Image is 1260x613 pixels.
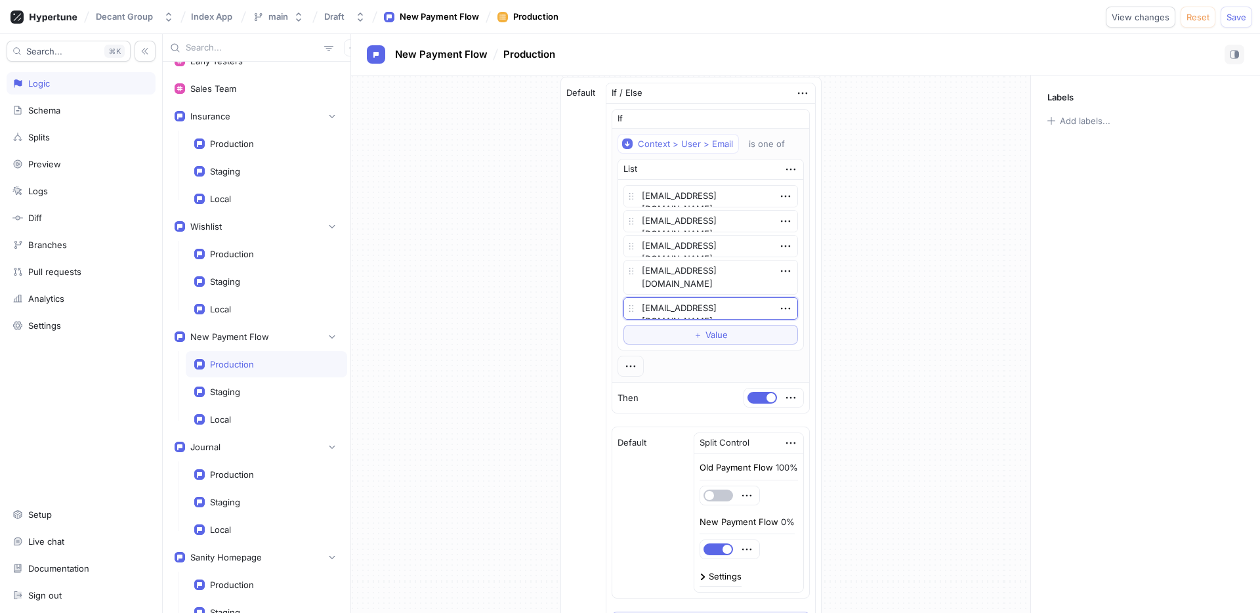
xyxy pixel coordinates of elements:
[190,331,269,342] div: New Payment Flow
[1112,13,1169,21] span: View changes
[210,359,254,370] div: Production
[28,132,50,142] div: Splits
[623,297,798,320] textarea: [EMAIL_ADDRESS][DOMAIN_NAME]
[26,47,62,55] span: Search...
[623,325,798,345] button: ＋Value
[190,221,222,232] div: Wishlist
[618,436,646,450] p: Default
[743,134,804,154] button: is one of
[700,461,773,475] p: Old Payment Flow
[1106,7,1175,28] button: View changes
[618,134,739,154] button: Context > User > Email
[28,78,50,89] div: Logic
[566,87,595,100] p: Default
[28,159,61,169] div: Preview
[324,11,345,22] div: Draft
[1060,117,1110,125] div: Add labels...
[28,266,81,277] div: Pull requests
[191,12,232,21] span: Index App
[28,590,62,601] div: Sign out
[28,293,64,304] div: Analytics
[705,331,728,339] span: Value
[210,580,254,590] div: Production
[1186,13,1209,21] span: Reset
[210,497,240,507] div: Staging
[319,6,371,28] button: Draft
[395,47,488,62] p: New Payment Flow
[186,41,319,54] input: Search...
[104,45,125,58] div: K
[749,138,785,150] div: is one of
[623,260,798,295] textarea: [EMAIL_ADDRESS][DOMAIN_NAME]
[1221,7,1252,28] button: Save
[210,387,240,397] div: Staging
[210,194,231,204] div: Local
[210,249,254,259] div: Production
[190,83,236,94] div: Sales Team
[28,213,42,223] div: Diff
[776,463,798,472] div: 100%
[210,524,231,535] div: Local
[1043,112,1114,129] button: Add labels...
[210,414,231,425] div: Local
[700,436,749,450] div: Split Control
[638,138,733,150] div: Context > User > Email
[618,392,639,405] p: Then
[612,87,642,100] div: If / Else
[709,572,742,581] div: Settings
[91,6,179,28] button: Decant Group
[781,518,795,526] div: 0%
[28,536,64,547] div: Live chat
[210,469,254,480] div: Production
[210,166,240,177] div: Staging
[28,509,52,520] div: Setup
[28,320,61,331] div: Settings
[7,557,156,580] a: Documentation
[28,186,48,196] div: Logs
[247,6,309,28] button: main
[1181,7,1215,28] button: Reset
[268,11,288,22] div: main
[190,442,220,452] div: Journal
[618,112,623,125] p: If
[623,210,798,232] textarea: [EMAIL_ADDRESS][DOMAIN_NAME]
[190,552,262,562] div: Sanity Homepage
[28,105,60,116] div: Schema
[28,240,67,250] div: Branches
[210,304,231,314] div: Local
[190,111,230,121] div: Insurance
[700,516,778,529] p: New Payment Flow
[503,47,555,62] p: Production
[623,185,798,207] textarea: [EMAIL_ADDRESS][DOMAIN_NAME]
[513,11,558,24] div: Production
[210,276,240,287] div: Staging
[400,11,479,24] div: New Payment Flow
[623,163,637,176] div: List
[623,235,798,257] textarea: [EMAIL_ADDRESS][DOMAIN_NAME]
[96,11,153,22] div: Decant Group
[694,331,702,339] span: ＋
[1047,92,1074,102] p: Labels
[1227,13,1246,21] span: Save
[210,138,254,149] div: Production
[28,563,89,574] div: Documentation
[7,41,131,62] button: Search...K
